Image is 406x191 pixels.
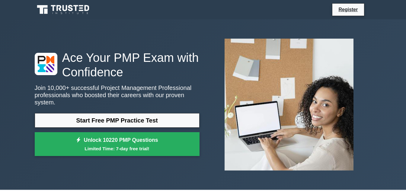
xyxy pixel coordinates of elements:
[35,50,200,79] h1: Ace Your PMP Exam with Confidence
[35,132,200,156] a: Unlock 10220 PMP QuestionsLimited Time: 7-day free trial!
[42,145,192,152] small: Limited Time: 7-day free trial!
[335,6,361,13] a: Register
[35,84,200,106] p: Join 10,000+ successful Project Management Professional professionals who boosted their careers w...
[35,113,200,128] a: Start Free PMP Practice Test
